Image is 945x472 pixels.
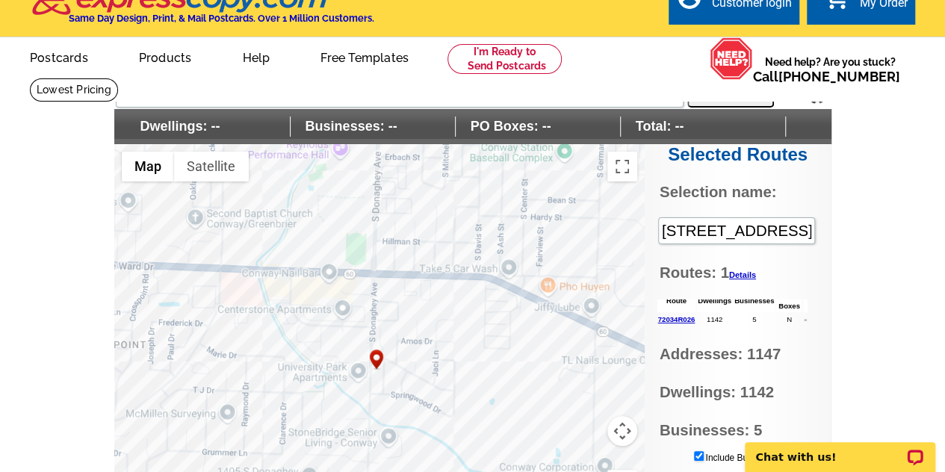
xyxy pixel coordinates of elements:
[368,348,385,372] div: 2077 Woodland Springs Dr, Conway, AR 72034, USA
[710,37,753,80] img: help
[621,117,786,137] span: Total: --
[607,152,637,181] button: Toggle fullscreen view
[174,152,249,181] button: Show satellite imagery
[607,416,637,446] button: Map camera controls
[657,290,696,313] th: Route
[660,419,816,442] span: Businesses: 5
[734,290,775,313] th: Businesses
[697,314,732,326] td: 1142
[660,261,816,285] span: Routes: 1
[778,69,900,84] a: [PHONE_NUMBER]
[6,39,112,74] a: Postcards
[735,425,945,472] iframe: LiveChat chat widget
[697,290,732,313] th: Dwellings
[804,319,806,321] img: delete.png
[734,314,775,326] td: 5
[645,144,831,166] h2: Selected Routes
[753,55,908,84] span: Need help? Are you stuck?
[126,117,291,137] span: Dwellings: --
[115,39,216,74] a: Products
[729,270,756,279] a: Details
[456,117,621,137] span: PO Boxes: --
[122,152,174,181] button: Show street map
[776,314,802,326] td: N
[69,13,374,24] h4: Same Day Design, Print, & Mail Postcards. Over 1 Million Customers.
[660,181,776,204] label: Selection name:
[297,39,433,74] a: Free Templates
[218,39,294,74] a: Help
[291,117,456,137] span: Businesses: --
[660,343,816,366] span: Addresses: 1147
[658,315,695,323] a: 72034R026
[694,451,704,461] input: Include Businesses
[753,69,900,84] span: Call
[776,290,802,313] th: PO Boxes
[660,381,816,404] span: Dwellings: 1142
[693,450,782,465] label: Include Businesses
